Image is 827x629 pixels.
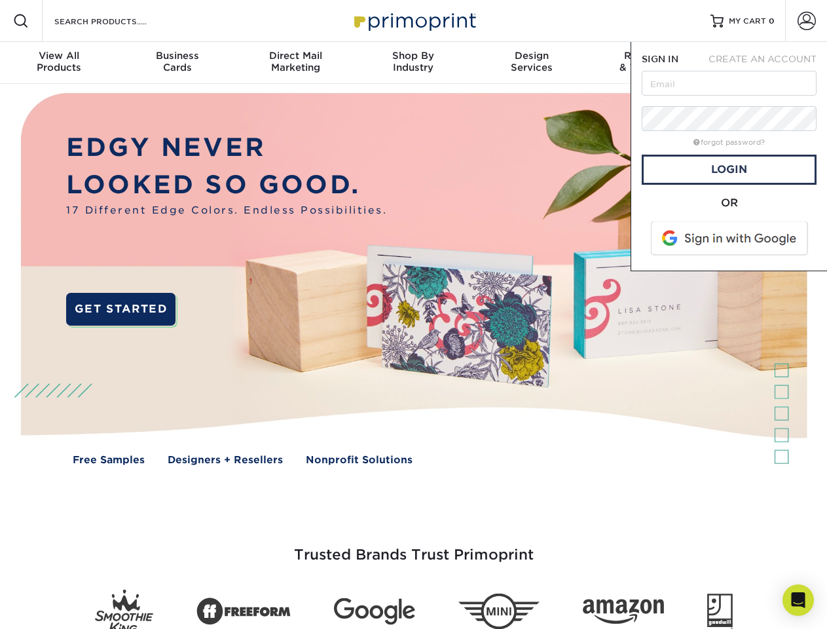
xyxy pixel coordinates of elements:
span: 17 Different Edge Colors. Endless Possibilities. [66,203,387,218]
iframe: Google Customer Reviews [3,589,111,624]
span: MY CART [729,16,766,27]
a: BusinessCards [118,42,236,84]
div: Open Intercom Messenger [782,584,814,616]
img: Goodwill [707,594,733,629]
div: Services [473,50,591,73]
a: Direct MailMarketing [236,42,354,84]
span: Design [473,50,591,62]
div: Marketing [236,50,354,73]
span: CREATE AN ACCOUNT [708,54,817,64]
input: Email [642,71,817,96]
a: GET STARTED [66,293,175,326]
h3: Trusted Brands Trust Primoprint [31,515,797,579]
div: Cards [118,50,236,73]
a: forgot password? [693,138,765,147]
img: Amazon [583,600,664,624]
a: DesignServices [473,42,591,84]
span: Resources [591,50,708,62]
span: Direct Mail [236,50,354,62]
div: & Templates [591,50,708,73]
p: LOOKED SO GOOD. [66,166,387,204]
span: 0 [769,16,775,26]
a: Login [642,155,817,185]
a: Designers + Resellers [168,453,283,468]
span: Shop By [354,50,472,62]
a: Shop ByIndustry [354,42,472,84]
img: Primoprint [348,7,479,35]
img: Google [334,598,415,625]
a: Nonprofit Solutions [306,453,413,468]
a: Resources& Templates [591,42,708,84]
p: EDGY NEVER [66,129,387,166]
input: SEARCH PRODUCTS..... [53,13,181,29]
span: Business [118,50,236,62]
div: OR [642,195,817,211]
a: Free Samples [73,453,145,468]
span: SIGN IN [642,54,678,64]
div: Industry [354,50,472,73]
